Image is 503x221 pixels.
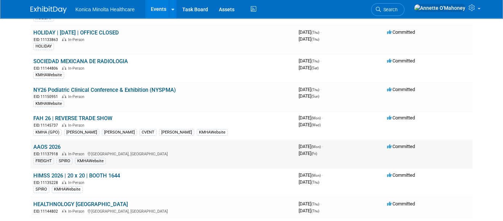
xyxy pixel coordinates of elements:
img: In-Person Event [62,94,66,98]
span: (Mon) [311,116,321,120]
div: HOLIDAY [33,43,54,50]
div: KMHAWebsite [33,72,64,78]
span: [DATE] [299,36,319,42]
span: In-Person [68,94,87,99]
span: [DATE] [299,87,321,92]
div: FREIGHT [33,158,54,164]
span: (Mon) [311,173,321,177]
span: (Thu) [311,59,319,63]
span: [DATE] [299,115,323,120]
span: Search [381,7,398,12]
span: [DATE] [299,179,319,185]
span: EID: 11144802 [34,209,61,213]
span: [DATE] [299,122,321,127]
span: EID: 11145737 [34,123,61,127]
span: - [320,201,321,206]
span: Committed [387,87,415,92]
img: In-Person Event [62,209,66,213]
span: [DATE] [299,58,321,64]
div: [PERSON_NAME] [102,129,137,136]
div: [GEOGRAPHIC_DATA], [GEOGRAPHIC_DATA] [33,151,293,157]
span: - [322,115,323,120]
span: [DATE] [299,65,319,70]
a: HEALTHNOLOGY [GEOGRAPHIC_DATA] [33,201,128,208]
img: In-Person Event [62,37,66,41]
a: FAH 26 | REVERSE TRADE SHOW [33,115,112,122]
span: - [320,58,321,64]
span: - [320,29,321,35]
span: (Thu) [311,37,319,41]
div: CVENT [140,129,157,136]
a: AAOS 2026 [33,144,61,150]
span: - [322,172,323,178]
span: (Sun) [311,94,319,98]
span: (Fri) [311,152,317,156]
div: KMHAWebsite [75,158,106,164]
span: Committed [387,172,415,178]
span: (Thu) [311,180,319,184]
span: (Thu) [311,88,319,92]
span: In-Person [68,37,87,42]
span: [DATE] [299,144,323,149]
span: Committed [387,29,415,35]
span: Committed [387,58,415,64]
span: [DATE] [299,201,321,206]
span: (Mon) [311,145,321,149]
span: [DATE] [299,29,321,35]
a: SOCIEDAD MEXICANA DE RADIOLOGIA [33,58,128,65]
a: Search [371,3,404,16]
div: SPIRO [57,158,72,164]
span: [DATE] [299,151,317,156]
span: (Thu) [311,202,319,206]
span: (Thu) [311,209,319,213]
span: (Sat) [311,66,319,70]
a: HIMSS 2026 | 20 x 20 | BOOTH 1644 [33,172,120,179]
div: KMHAWebsite [197,129,228,136]
div: SPIRO [33,186,49,193]
span: In-Person [68,66,87,71]
a: HOLIDAY | [DATE] | OFFICE CLOSED [33,29,119,36]
span: EID: 11135228 [34,181,61,185]
img: Annette O'Mahoney [414,4,466,12]
span: - [322,144,323,149]
span: Committed [387,144,415,149]
span: EID: 11137918 [34,152,61,156]
img: ExhibitDay [30,6,67,13]
span: [DATE] [299,208,319,213]
span: In-Person [68,123,87,128]
span: Committed [387,201,415,206]
img: In-Person Event [62,152,66,155]
div: [PERSON_NAME] [64,129,99,136]
div: KMHAWebsite [52,186,83,193]
img: In-Person Event [62,66,66,70]
img: In-Person Event [62,123,66,127]
span: In-Person [68,209,87,214]
div: [GEOGRAPHIC_DATA], [GEOGRAPHIC_DATA] [33,208,293,214]
span: [DATE] [299,93,319,99]
div: [PERSON_NAME] [159,129,194,136]
div: KMHAWebsite [33,101,64,107]
div: KMHA (GPO) [33,129,62,136]
span: In-Person [68,180,87,185]
a: NY26 Podiatric Clinical Conference & Exhibition (NYSPMA) [33,87,176,93]
span: Konica Minolta Healthcare [75,7,134,12]
span: (Thu) [311,30,319,34]
img: In-Person Event [62,180,66,184]
span: EID: 11133863 [34,38,61,42]
span: EID: 11144806 [34,66,61,70]
span: Committed [387,115,415,120]
span: (Wed) [311,123,321,127]
span: - [320,87,321,92]
span: [DATE] [299,172,323,178]
span: EID: 11150951 [34,95,61,99]
span: In-Person [68,152,87,156]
